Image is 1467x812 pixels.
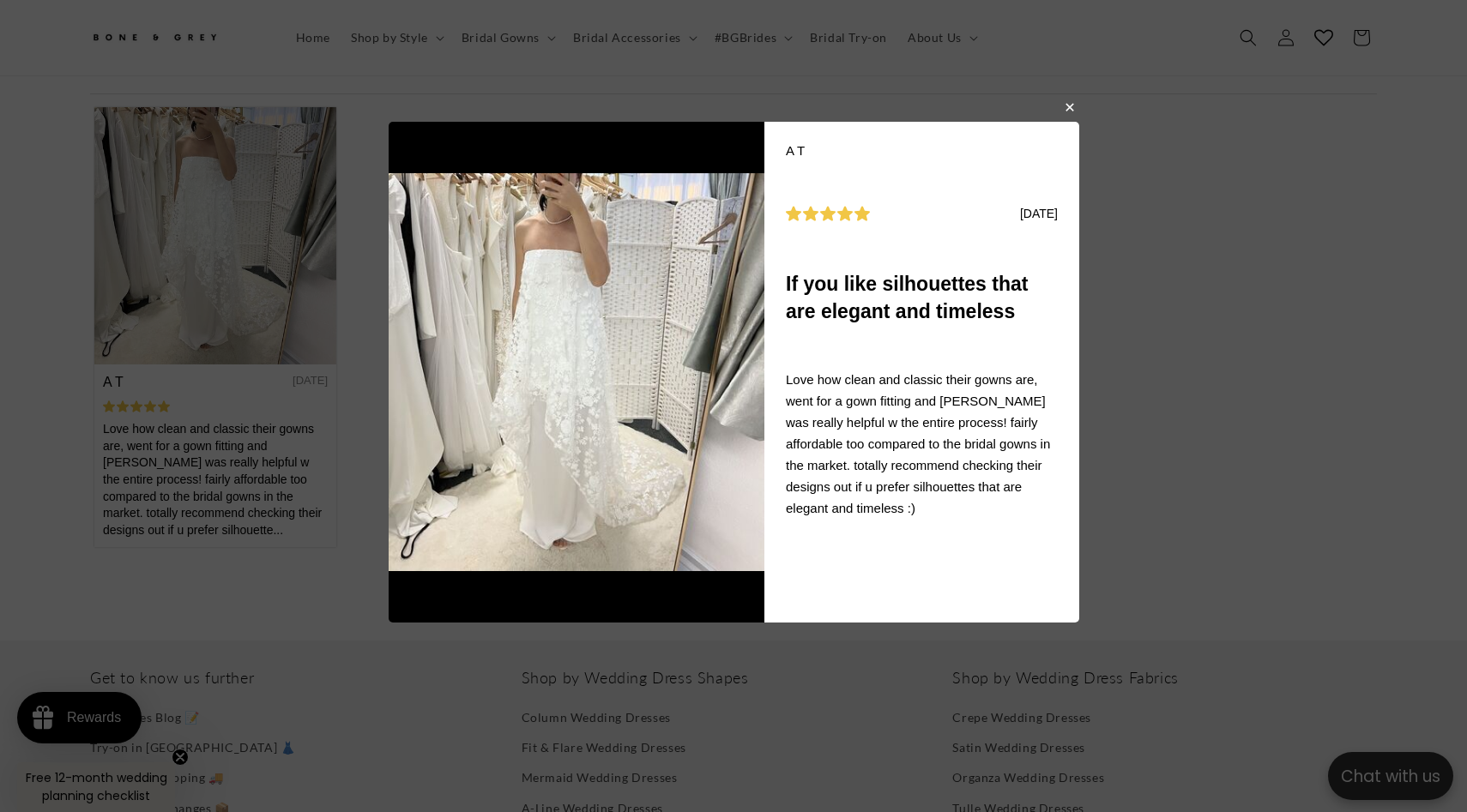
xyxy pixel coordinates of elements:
div: [DATE] [202,358,238,377]
div: A T [786,143,805,158]
button: Write a review [1173,31,1287,60]
div: [DATE] [1019,206,1057,223]
div: If you like silhouettes that are elegant and timeless [786,270,1058,325]
div: A T [13,358,33,377]
img: 2049220 [4,93,246,349]
div: Love how clean and classic their gowns are, went for a gown fitting and [PERSON_NAME] was really ... [786,369,1058,519]
div: Love how clean and classic their gowns are, went for a gown fitting and [PERSON_NAME] was really ... [13,406,238,524]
